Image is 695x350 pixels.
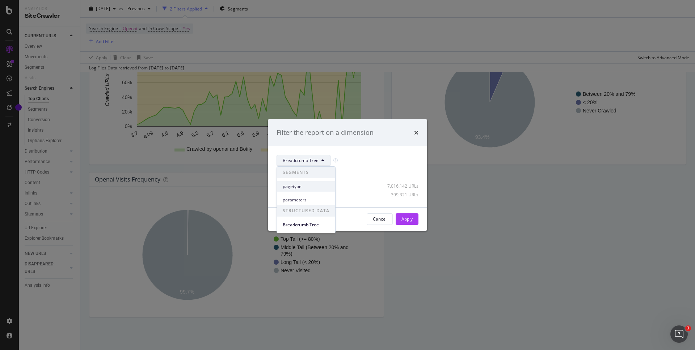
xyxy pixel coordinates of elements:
[277,155,330,166] button: Breadcrumb Tree
[401,216,413,222] div: Apply
[670,325,688,343] iframe: Intercom live chat
[367,213,393,225] button: Cancel
[685,325,691,331] span: 1
[283,222,329,228] span: Breadcrumb Tree
[373,216,387,222] div: Cancel
[277,167,335,178] span: SEGMENTS
[277,128,374,137] div: Filter the report on a dimension
[283,157,319,163] span: Breadcrumb Tree
[396,213,418,225] button: Apply
[277,205,335,217] span: STRUCTURED DATA
[383,183,418,189] div: 7,016,142 URLs
[283,197,329,203] span: parameters
[268,119,427,231] div: modal
[283,183,329,190] span: pagetype
[414,128,418,137] div: times
[277,172,418,178] div: Select all data available
[383,192,418,198] div: 399,321 URLs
